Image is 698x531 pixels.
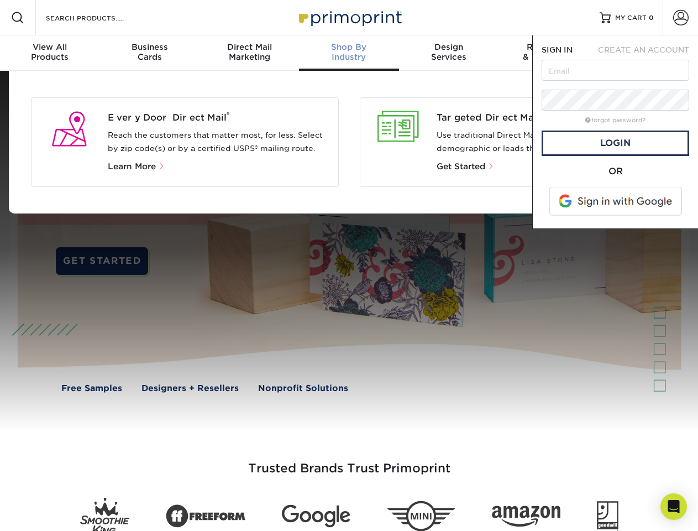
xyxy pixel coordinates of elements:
a: BusinessCards [99,35,199,71]
div: Marketing [200,42,299,62]
a: Resources& Templates [498,35,598,71]
a: Login [542,131,689,156]
img: Goodwill [597,501,618,531]
a: Shop ByIndustry [299,35,398,71]
a: DesignServices [399,35,498,71]
span: MY CART [615,13,647,23]
div: Services [399,42,498,62]
a: Direct MailMarketing [200,35,299,71]
span: Design [399,42,498,52]
span: Shop By [299,42,398,52]
div: Cards [99,42,199,62]
div: OR [542,165,689,178]
div: Open Intercom Messenger [660,493,687,520]
div: Industry [299,42,398,62]
img: Primoprint [294,6,405,29]
div: & Templates [498,42,598,62]
h3: Trusted Brands Trust Primoprint [26,435,673,489]
img: Amazon [492,506,560,527]
a: forgot password? [585,117,645,124]
input: Email [542,60,689,81]
span: Direct Mail [200,42,299,52]
input: SEARCH PRODUCTS..... [45,11,153,24]
a: View Our Full List of Products (28) [257,274,433,304]
span: Business [99,42,199,52]
iframe: Google Customer Reviews [3,497,94,527]
img: Google [282,505,350,528]
span: CREATE AN ACCOUNT [598,45,689,54]
span: SIGN IN [542,45,573,54]
span: 0 [649,14,654,22]
span: Resources [498,42,598,52]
